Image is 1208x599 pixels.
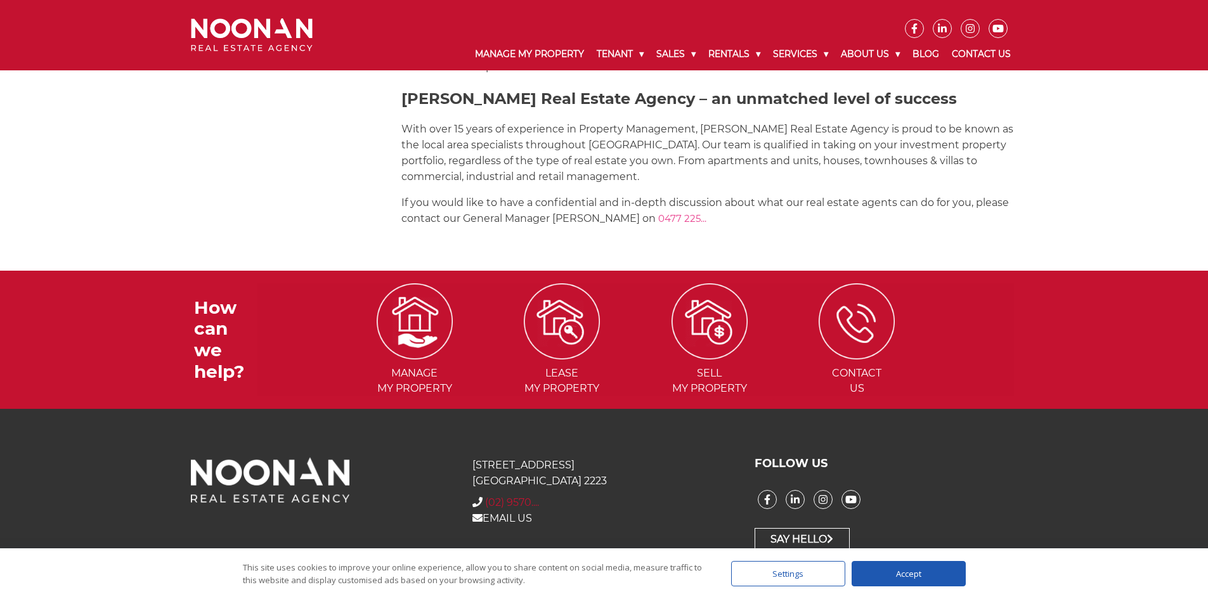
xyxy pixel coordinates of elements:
h3: How can we help? [194,297,257,382]
img: ICONS [819,283,895,359]
div: Accept [852,561,966,586]
img: Noonan Real Estate Agency [191,18,313,52]
span: Contact Us [784,366,930,396]
span: Sell my Property [637,366,783,396]
a: Contact Us [945,38,1017,70]
a: ICONS ContactUs [784,314,930,394]
a: About Us [835,38,906,70]
a: Sales [650,38,702,70]
p: With over 15 years of experience in Property Management, [PERSON_NAME] Real Estate Agency is prou... [401,121,1027,184]
a: Say Hello [755,528,850,551]
span: Manage my Property [342,366,487,396]
a: Blog [906,38,945,70]
a: Manage My Property [469,38,590,70]
span: (02) 9570.... [485,496,539,508]
span: 0477 225... [658,212,706,224]
p: If you would like to have a confidential and in-depth discussion about what our real estate agent... [401,195,1027,226]
img: ICONS [672,283,748,359]
a: Services [767,38,835,70]
h3: [PERSON_NAME] Real Estate Agency – an unmatched level of success [401,90,1027,108]
span: Lease my Property [490,366,635,396]
a: Tenant [590,38,650,70]
a: ICONS Sellmy Property [637,314,783,394]
a: EMAIL US [472,512,532,524]
a: Rentals [702,38,767,70]
a: Click to reveal phone number [658,212,706,224]
div: Settings [731,561,845,586]
a: ICONS Managemy Property [342,314,487,394]
img: ICONS [524,283,600,359]
h3: FOLLOW US [755,457,1017,471]
img: ICONS [377,283,453,359]
div: This site uses cookies to improve your online experience, allow you to share content on social me... [243,561,706,586]
a: ICONS Leasemy Property [490,314,635,394]
p: [STREET_ADDRESS] [GEOGRAPHIC_DATA] 2223 [472,457,735,489]
a: Click to reveal phone number [485,496,539,508]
